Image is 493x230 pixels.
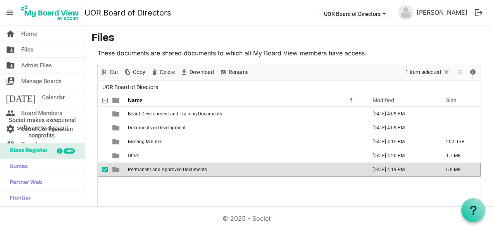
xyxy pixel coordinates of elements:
span: Size [446,97,457,103]
td: is template cell column header Size [438,121,481,135]
td: Permanent and Approved Documents is template cell column header Name [126,163,364,177]
button: Details [468,67,478,77]
span: Manage Boards [21,74,62,89]
span: folder_shared [6,58,15,73]
span: Frontier [6,191,31,206]
td: is template cell column header Size [438,107,481,121]
span: Meeting Minutes [128,139,162,144]
span: Download [189,67,215,77]
button: Delete [150,67,176,77]
img: no-profile-picture.svg [398,5,414,20]
span: UOR Board of Directors [101,82,160,92]
a: UOR Board of Directors [84,5,171,21]
td: is template cell column header type [108,107,126,121]
span: Files [21,42,34,57]
div: Rename [217,64,251,81]
td: Other is template cell column header Name [126,149,364,163]
td: is template cell column header type [108,149,126,163]
td: August 31, 2021 4:09 PM column header Modified [364,107,438,121]
span: Glass Register [6,143,47,159]
span: Admin Files [21,58,52,73]
td: Documents in Development is template cell column header Name [126,121,364,135]
span: switch_account [6,74,15,89]
span: Societ makes exceptional software to support nonprofits. [3,116,81,139]
button: UOR Board of Directors dropdownbutton [319,8,391,19]
div: Copy [121,64,148,81]
span: home [6,26,15,41]
a: [PERSON_NAME] [414,5,471,20]
td: checkbox [98,121,108,135]
td: August 31, 2021 4:20 PM column header Modified [364,149,438,163]
span: Documents in Development [128,125,186,130]
div: Delete [148,64,178,81]
span: Calendar [42,89,65,105]
td: checkbox [98,163,108,177]
span: Permanent and Approved Documents [128,167,207,172]
span: Home [21,26,37,41]
div: Cut [98,64,121,81]
div: Clear selection [403,64,453,81]
span: Sumac [6,159,28,175]
span: folder_shared [6,42,15,57]
span: Other [128,153,139,158]
span: Board Members [21,105,62,121]
button: logout [471,5,487,21]
span: Copy [132,67,146,77]
td: August 31, 2021 4:09 PM column header Modified [364,121,438,135]
span: people [6,105,15,121]
td: is template cell column header type [108,121,126,135]
span: menu [2,5,17,20]
img: My Board View Logo [19,3,81,22]
td: checkbox [98,149,108,163]
div: new [64,148,75,154]
h3: Files [91,32,487,45]
p: These documents are shared documents to which all My Board View members have access. [97,48,481,58]
button: Copy [122,67,147,77]
span: Rename [228,67,249,77]
td: Meeting Minutes is template cell column header Name [126,135,364,149]
button: Rename [218,67,250,77]
td: 6.8 MB is template cell column header Size [438,163,481,177]
td: checkbox [98,135,108,149]
span: Partner Web [6,175,42,191]
button: Download [179,67,215,77]
button: View dropdownbutton [455,67,464,77]
div: Details [466,64,479,81]
span: Board Development and Training Documents [128,111,222,117]
button: Selection [404,67,452,77]
span: Cut [109,67,119,77]
span: Delete [159,67,176,77]
div: View [453,64,466,81]
span: [DATE] [6,89,36,105]
span: Modified [372,97,394,103]
a: © 2025 - Societ [222,215,271,222]
td: is template cell column header type [108,135,126,149]
td: is template cell column header type [108,163,126,177]
a: My Board View Logo [19,3,84,22]
td: 1.7 MB is template cell column header Size [438,149,481,163]
td: checkbox [98,107,108,121]
div: Download [178,64,217,81]
td: August 31, 2021 4:19 PM column header Modified [364,163,438,177]
span: 1 item selected [405,67,442,77]
td: Board Development and Training Documents is template cell column header Name [126,107,364,121]
button: Cut [99,67,120,77]
td: August 31, 2021 4:15 PM column header Modified [364,135,438,149]
span: Name [128,97,143,103]
td: 202.0 kB is template cell column header Size [438,135,481,149]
